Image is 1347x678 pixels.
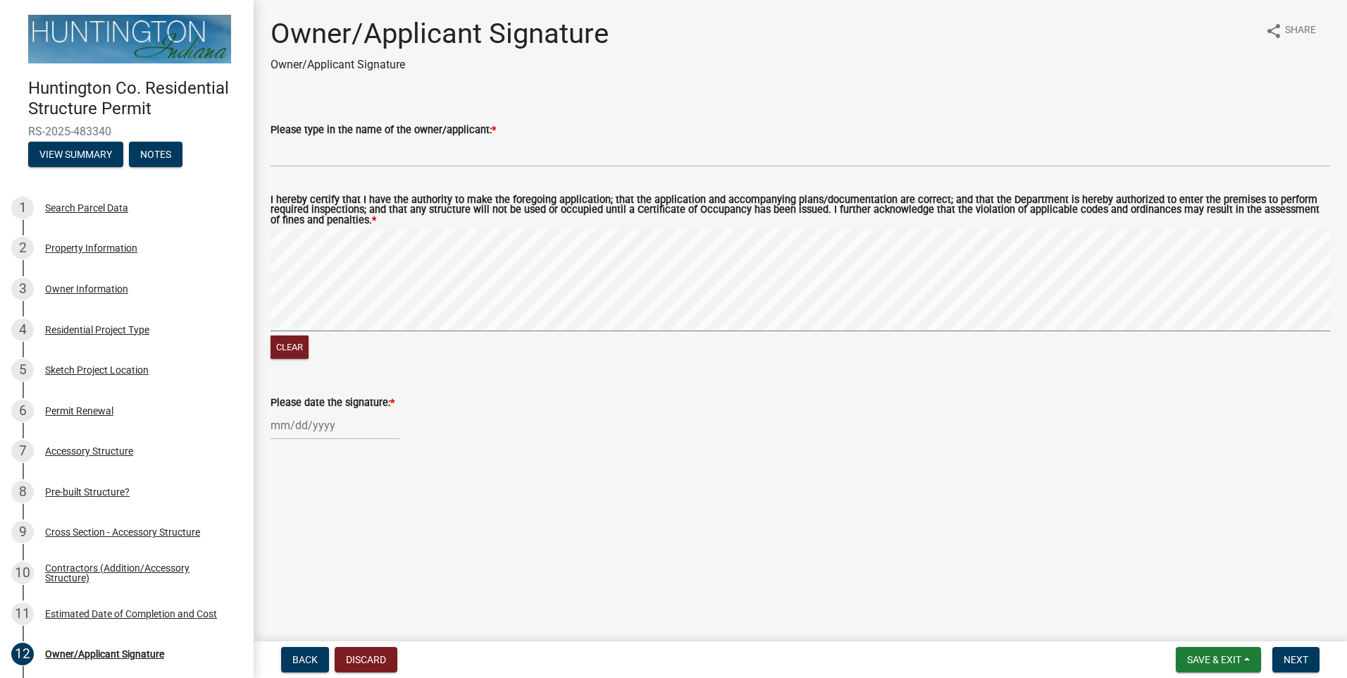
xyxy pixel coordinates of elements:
button: Discard [335,647,397,672]
div: 9 [11,521,34,543]
div: 8 [11,481,34,503]
div: Search Parcel Data [45,203,128,213]
div: Residential Project Type [45,325,149,335]
div: 11 [11,603,34,625]
div: Sketch Project Location [45,365,149,375]
div: Contractors (Addition/Accessory Structure) [45,563,231,583]
button: Next [1272,647,1320,672]
button: shareShare [1254,17,1327,44]
div: 1 [11,197,34,219]
h1: Owner/Applicant Signature [271,17,609,51]
span: Share [1285,23,1316,39]
div: 4 [11,319,34,341]
label: I hereby certify that I have the authority to make the foregoing application; that the applicatio... [271,195,1330,226]
button: View Summary [28,142,123,167]
div: Estimated Date of Completion and Cost [45,609,217,619]
span: Back [292,654,318,665]
div: 10 [11,562,34,584]
h4: Huntington Co. Residential Structure Permit [28,78,242,119]
div: Accessory Structure [45,446,133,456]
div: 2 [11,237,34,259]
label: Please date the signature: [271,398,395,408]
wm-modal-confirm: Notes [129,149,182,161]
wm-modal-confirm: Summary [28,149,123,161]
div: Property Information [45,243,137,253]
div: 12 [11,643,34,665]
span: Save & Exit [1187,654,1241,665]
span: RS-2025-483340 [28,125,225,138]
button: Back [281,647,329,672]
p: Owner/Applicant Signature [271,56,609,73]
button: Notes [129,142,182,167]
div: Owner Information [45,284,128,294]
button: Save & Exit [1176,647,1261,672]
div: 3 [11,278,34,300]
i: share [1265,23,1282,39]
div: 6 [11,400,34,422]
div: Permit Renewal [45,406,113,416]
div: 7 [11,440,34,462]
div: Cross Section - Accessory Structure [45,527,200,537]
div: 5 [11,359,34,381]
div: Pre-built Structure? [45,487,130,497]
img: Huntington County, Indiana [28,15,231,63]
label: Please type in the name of the owner/applicant: [271,125,496,135]
button: Clear [271,335,309,359]
div: Owner/Applicant Signature [45,649,164,659]
span: Next [1284,654,1308,665]
input: mm/dd/yyyy [271,411,399,440]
